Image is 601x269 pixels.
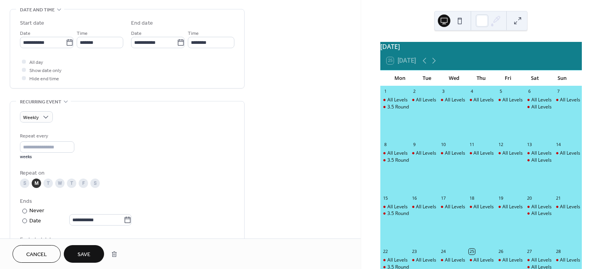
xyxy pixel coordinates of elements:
div: All Levels Round [PERSON_NAME] [445,97,518,103]
div: All Levels Round Robin [524,204,553,210]
div: All Levels Round Robin [495,97,524,103]
button: Save [64,245,104,263]
div: 5 [498,88,504,94]
div: 10 [440,142,446,148]
div: All Levels Round Robin [380,97,409,103]
span: Time [188,29,199,38]
div: All Levels Round Robin [495,150,524,157]
div: 9 [411,142,417,148]
div: All Levels Round Robin [466,150,495,157]
div: 8 [383,142,389,148]
div: S [20,179,29,188]
div: All Levels Round [PERSON_NAME] [502,204,576,210]
span: Weekly [23,113,39,122]
div: All Levels Round [PERSON_NAME] [473,257,547,264]
div: 13 [527,142,533,148]
div: All Levels Round Robin [553,150,582,157]
div: All Levels [531,157,552,164]
span: Save [77,251,90,259]
span: Date [131,29,142,38]
div: All Levels Round [PERSON_NAME] [445,150,518,157]
div: All Levels Round [PERSON_NAME] [473,204,547,210]
div: All Levels Round [PERSON_NAME] [502,257,576,264]
div: W [55,179,65,188]
div: Date [29,217,131,226]
div: F [79,179,88,188]
div: 23 [411,249,417,255]
div: All Levels Round Robin [524,150,553,157]
div: All Levels Round Robin [495,257,524,264]
div: All Levels Round Robin [553,97,582,103]
div: 3.5 Round [PERSON_NAME] [387,157,447,164]
div: All Levels [524,157,553,164]
div: All Levels [531,104,552,110]
div: weeks [20,154,74,160]
span: Recurring event [20,98,61,106]
span: All day [29,58,43,67]
div: 4 [469,88,475,94]
span: Excluded dates [20,236,234,244]
div: 7 [555,88,561,94]
div: All Levels Round [PERSON_NAME] [445,257,518,264]
div: All Levels [524,104,553,110]
div: All Levels Round [PERSON_NAME] [416,257,489,264]
div: All Levels Round Robin [466,204,495,210]
div: 24 [440,249,446,255]
span: Date [20,29,31,38]
div: 21 [555,195,561,201]
button: Cancel [13,245,61,263]
div: All Levels Round Robin [409,257,438,264]
div: 17 [440,195,446,201]
div: All Levels Round [PERSON_NAME] [445,204,518,210]
div: T [67,179,76,188]
div: All Levels Round Robin [409,204,438,210]
div: All Levels Round Robin [409,150,438,157]
div: T [43,179,53,188]
div: All Levels Round [PERSON_NAME] [387,204,461,210]
div: All Levels Round [PERSON_NAME] [416,97,489,103]
div: All Levels Round Robin [495,204,524,210]
div: All Levels [524,210,553,217]
div: All Levels Round [PERSON_NAME] [502,150,576,157]
div: M [32,179,41,188]
div: All Levels Round [PERSON_NAME] [416,204,489,210]
div: All Levels Round Robin [409,97,438,103]
div: Mon [387,70,414,86]
div: All Levels Round [PERSON_NAME] [473,97,547,103]
div: Never [29,207,45,215]
div: All Levels Round [PERSON_NAME] [502,97,576,103]
div: All Levels Round Robin [466,97,495,103]
span: Date and time [20,6,55,14]
div: 3.5 Round Robin [380,210,409,217]
div: All Levels Round Robin [438,150,467,157]
span: Time [77,29,88,38]
div: All Levels Round Robin [524,97,553,103]
div: 11 [469,142,475,148]
div: 12 [498,142,504,148]
div: Start date [20,19,44,27]
div: 20 [527,195,533,201]
div: Wed [441,70,468,86]
div: 16 [411,195,417,201]
div: Ends [20,197,233,206]
div: All Levels [531,210,552,217]
div: End date [131,19,153,27]
div: All Levels Round Robin [380,204,409,210]
div: All Levels Round [PERSON_NAME] [387,97,461,103]
div: 3.5 Round [PERSON_NAME] [387,210,447,217]
div: S [90,179,100,188]
div: All Levels Round Robin [438,204,467,210]
div: All Levels Round [PERSON_NAME] [416,150,489,157]
div: [DATE] [380,42,582,51]
div: All Levels Round Robin [380,150,409,157]
div: 19 [498,195,504,201]
span: Cancel [26,251,47,259]
div: All Levels Round Robin [438,257,467,264]
div: All Levels Round Robin [553,257,582,264]
span: Show date only [29,67,61,75]
div: 22 [383,249,389,255]
div: Tue [414,70,441,86]
div: All Levels Round Robin [466,257,495,264]
div: All Levels Round Robin [553,204,582,210]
